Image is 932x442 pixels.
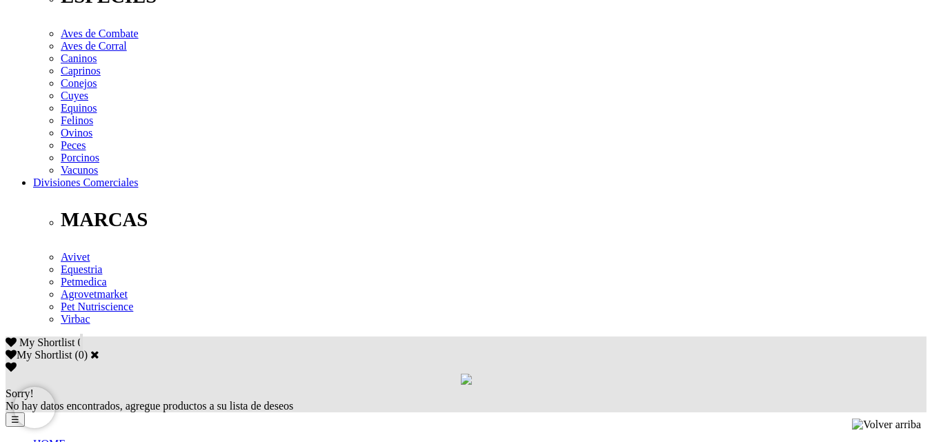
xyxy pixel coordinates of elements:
[61,139,86,151] a: Peces
[852,419,921,431] img: Volver arriba
[61,288,128,300] a: Agrovetmarket
[61,65,101,77] a: Caprinos
[61,102,97,114] a: Equinos
[61,28,139,39] a: Aves de Combate
[14,387,55,428] iframe: Brevo live chat
[61,301,133,312] a: Pet Nutriscience
[6,388,926,412] div: No hay datos encontrados, agregue productos a su lista de deseos
[61,127,92,139] a: Ovinos
[79,349,84,361] label: 0
[77,336,83,348] span: 0
[61,40,127,52] a: Aves de Corral
[61,313,90,325] a: Virbac
[6,412,25,427] button: ☰
[19,336,75,348] span: My Shortlist
[75,349,88,361] span: ( )
[6,349,72,361] label: My Shortlist
[61,114,93,126] a: Felinos
[61,52,97,64] a: Caninos
[61,251,90,263] a: Avivet
[33,177,138,188] a: Divisiones Comerciales
[461,374,472,385] img: loading.gif
[61,77,97,89] a: Conejos
[6,388,34,399] span: Sorry!
[61,263,102,275] a: Equestria
[61,276,107,288] a: Petmedica
[90,349,99,360] a: Cerrar
[61,164,98,176] a: Vacunos
[61,208,926,231] p: MARCAS
[61,90,88,101] a: Cuyes
[61,152,99,163] a: Porcinos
